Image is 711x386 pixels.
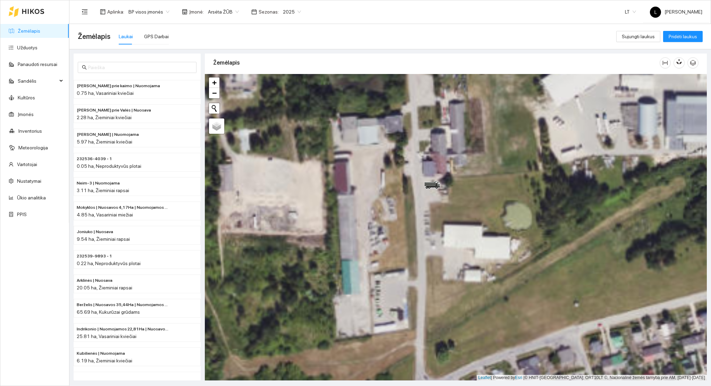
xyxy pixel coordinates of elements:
[144,33,169,40] div: GPS Darbai
[660,57,671,68] button: column-width
[625,7,636,17] span: LT
[213,53,660,73] div: Žemėlapis
[77,83,160,89] span: Rolando prie kaimo | Nuomojama
[77,115,132,120] span: 2.28 ha, Žieminiai kviečiai
[82,9,88,15] span: menu-fold
[17,45,37,50] a: Užduotys
[78,5,92,19] button: menu-fold
[82,65,87,70] span: search
[77,236,130,242] span: 9.54 ha, Žieminiai rapsai
[78,31,110,42] span: Žemėlapis
[77,107,151,114] span: Rolando prie Valės | Nuosava
[100,9,106,15] span: layout
[616,31,660,42] button: Sujungti laukus
[77,180,120,187] span: Neim-3 | Nuomojama
[259,8,279,16] span: Sezonas :
[660,60,670,66] span: column-width
[77,350,125,357] span: Kubilienės | Nuomojama
[77,253,112,260] span: 232539-9893 - 1
[212,78,217,87] span: +
[251,9,257,15] span: calendar
[18,95,35,100] a: Kultūros
[77,163,141,169] span: 0.05 ha, Neproduktyvūs plotai
[18,128,42,134] a: Inventorius
[283,7,301,17] span: 2025
[77,212,133,217] span: 4.85 ha, Vasariniai miežiai
[18,112,34,117] a: Įmonės
[77,277,112,284] span: Arklinės | Nuosava
[669,33,697,40] span: Pridėti laukus
[189,8,204,16] span: Įmonė :
[650,9,702,15] span: [PERSON_NAME]
[77,204,170,211] span: Mokyklos | Nuosavos 4,17Ha | Nuomojamos 0,68Ha
[77,139,132,145] span: 5.97 ha, Žieminiai kviečiai
[478,375,491,380] a: Leaflet
[77,188,129,193] span: 3.11 ha, Žieminiai rapsai
[182,9,187,15] span: shop
[18,61,57,67] a: Panaudoti resursai
[209,118,224,134] a: Layers
[77,261,141,266] span: 0.22 ha, Neproduktyvūs plotai
[77,131,139,138] span: Ginaičių Valiaus | Nuomojama
[77,326,170,332] span: Indrikonio | Nuomojamos 22,81Ha | Nuosavos 3,00 Ha
[515,375,522,380] a: Esri
[77,229,113,235] span: Joniuko | Nuosava
[616,34,660,39] a: Sujungti laukus
[77,285,132,290] span: 20.05 ha, Žieminiai rapsai
[524,375,525,380] span: |
[17,178,41,184] a: Nustatymai
[77,334,136,339] span: 25.81 ha, Vasariniai kviečiai
[77,302,170,308] span: Berželis | Nuosavos 35,44Ha | Nuomojamos 30,25Ha
[18,74,57,88] span: Sandėlis
[208,7,239,17] span: Arsėta ŽŪB
[209,77,219,88] a: Zoom in
[88,64,192,71] input: Paieška
[663,34,703,39] a: Pridėti laukus
[212,89,217,97] span: −
[477,375,707,381] div: | Powered by © HNIT-[GEOGRAPHIC_DATA]; ORT10LT ©, Nacionalinė žemės tarnyba prie AM, [DATE]-[DATE]
[17,162,37,167] a: Vartotojai
[18,145,48,150] a: Meteorologija
[663,31,703,42] button: Pridėti laukus
[18,28,40,34] a: Žemėlapis
[77,309,140,315] span: 65.69 ha, Kukurūzai grūdams
[77,358,132,363] span: 6.19 ha, Žieminiai kviečiai
[119,33,133,40] div: Laukai
[209,88,219,98] a: Zoom out
[77,156,112,162] span: 232536-4039 - 1
[128,7,169,17] span: BP visos įmonės
[17,212,27,217] a: PPIS
[622,33,655,40] span: Sujungti laukus
[77,90,134,96] span: 0.75 ha, Vasariniai kviečiai
[654,7,657,18] span: L
[209,103,219,114] button: Initiate a new search
[17,195,46,200] a: Ūkio analitika
[107,8,124,16] span: Aplinka :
